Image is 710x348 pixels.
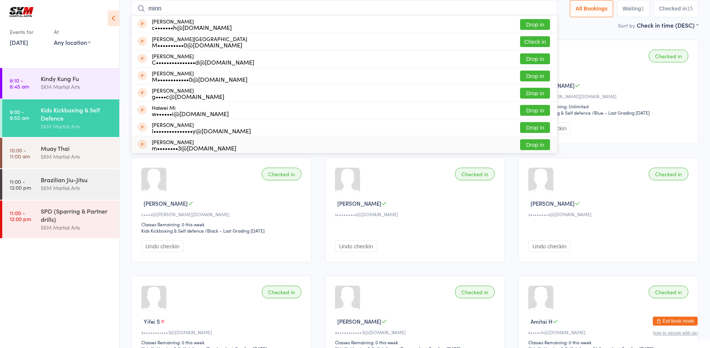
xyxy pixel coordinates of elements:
[152,53,254,65] div: [PERSON_NAME]
[455,168,495,180] div: Checked in
[10,147,30,159] time: 10:00 - 11:00 am
[152,122,251,134] div: [PERSON_NAME]
[2,68,119,99] a: 8:10 -8:45 amKindy Kung FuSKM Martial Arts
[2,99,119,137] a: 9:00 -9:50 amKids Kickboxing & Self DefenceSKM Martial Arts
[528,240,571,252] button: Undo checkin
[141,211,304,217] div: c•••s@[PERSON_NAME][DOMAIN_NAME]
[141,240,184,252] button: Undo checkin
[141,221,304,227] div: Classes Remaining: 0 this week
[520,71,550,81] button: Drop in
[152,145,236,151] div: m••••••••3@[DOMAIN_NAME]
[520,105,550,116] button: Drop in
[41,122,113,131] div: SKM Martial Arts
[637,21,698,29] div: Check in time (DESC)
[335,240,377,252] button: Undo checkin
[7,6,36,18] img: SKM Martial Arts
[41,152,113,161] div: SKM Martial Arts
[152,76,248,82] div: M••••••••••••0@[DOMAIN_NAME]
[337,317,381,325] span: [PERSON_NAME]
[520,88,550,99] button: Drop in
[649,286,688,298] div: Checked in
[41,207,113,223] div: SPD (Sparring & Partner drills)
[335,339,497,345] div: Classes Remaining: 0 this week
[152,59,254,65] div: C•••••••••••••••d@[DOMAIN_NAME]
[592,109,650,116] span: / Blue – Last Grading [DATE]
[152,42,247,48] div: M••••••••••0@[DOMAIN_NAME]
[41,223,113,232] div: SKM Martial Arts
[141,329,304,335] div: x•••••••••••3@[DOMAIN_NAME]
[618,22,635,29] label: Sort by
[687,6,693,12] div: 15
[531,317,553,325] span: Amitai H
[144,199,188,207] span: [PERSON_NAME]
[10,210,31,222] time: 11:00 - 12:00 pm
[10,38,28,46] a: [DATE]
[520,19,550,30] button: Drop in
[54,26,91,38] div: At
[2,138,119,168] a: 10:00 -11:00 amMuay ThaiSKM Martial Arts
[152,93,224,99] div: g••••c@[DOMAIN_NAME]
[520,36,550,47] button: Check in
[41,144,113,152] div: Muay Thai
[10,77,29,89] time: 8:10 - 8:45 am
[337,199,381,207] span: [PERSON_NAME]
[262,286,301,298] div: Checked in
[520,53,550,64] button: Drop in
[528,109,591,116] div: Kids Kickboxing & Self defence
[141,227,204,234] div: Kids Kickboxing & Self defence
[335,211,497,217] div: s••••••••s@[DOMAIN_NAME]
[641,6,644,12] div: 1
[649,168,688,180] div: Checked in
[262,168,301,180] div: Checked in
[152,105,229,116] div: Haiwei Mi
[528,329,691,335] div: s•••••h@[DOMAIN_NAME]
[152,111,229,116] div: w••••••i@[DOMAIN_NAME]
[41,184,113,192] div: SKM Martial Arts
[41,83,113,91] div: SKM Martial Arts
[520,122,550,133] button: Drop in
[528,103,691,109] div: Classes Remaining: Unlimited
[141,339,304,345] div: Classes Remaining: 0 this week
[152,24,232,30] div: c•••••••h@[DOMAIN_NAME]
[152,128,251,134] div: l•••••••••••••••y@[DOMAIN_NAME]
[528,339,691,345] div: Classes Remaining: 0 this week
[2,169,119,200] a: 11:00 -12:00 pmBrazilian Jiu-JitsuSKM Martial Arts
[10,178,31,190] time: 11:00 - 12:00 pm
[649,50,688,62] div: Checked in
[54,38,91,46] div: Any location
[10,26,46,38] div: Events for
[41,106,113,122] div: Kids Kickboxing & Self Defence
[152,36,247,48] div: [PERSON_NAME][GEOGRAPHIC_DATA]
[152,70,248,82] div: [PERSON_NAME]
[152,87,224,99] div: [PERSON_NAME]
[2,201,119,238] a: 11:00 -12:00 pmSPD (Sparring & Partner drills)SKM Martial Arts
[41,74,113,83] div: Kindy Kung Fu
[520,139,550,150] button: Drop in
[335,329,497,335] div: x•••••••••••3@[DOMAIN_NAME]
[528,211,691,217] div: s••••••••s@[DOMAIN_NAME]
[144,317,160,325] span: Yifei S
[41,175,113,184] div: Brazilian Jiu-Jitsu
[152,18,232,30] div: [PERSON_NAME]
[653,330,698,336] button: how to secure with pin
[152,139,236,151] div: [PERSON_NAME]
[455,286,495,298] div: Checked in
[531,199,575,207] span: [PERSON_NAME]
[205,227,265,234] span: / Black – Last Grading [DATE]
[653,317,698,326] button: Exit kiosk mode
[528,93,691,99] div: c•••s@[PERSON_NAME][DOMAIN_NAME]
[10,109,29,121] time: 9:00 - 9:50 am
